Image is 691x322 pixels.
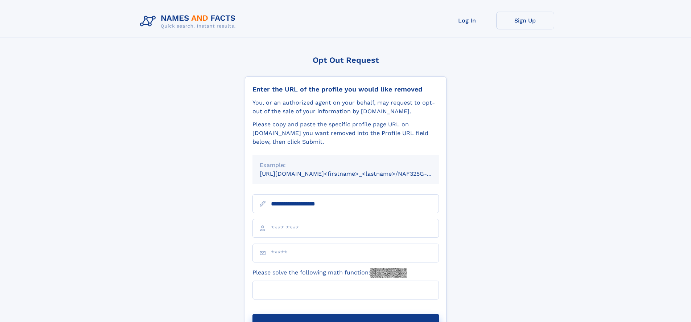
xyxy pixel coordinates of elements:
img: Logo Names and Facts [137,12,242,31]
div: Enter the URL of the profile you would like removed [252,85,439,93]
div: Example: [260,161,432,170]
label: Please solve the following math function: [252,268,407,278]
a: Log In [438,12,496,29]
div: You, or an authorized agent on your behalf, may request to opt-out of the sale of your informatio... [252,98,439,116]
small: [URL][DOMAIN_NAME]<firstname>_<lastname>/NAF325G-xxxxxxxx [260,170,453,177]
div: Opt Out Request [245,56,447,65]
div: Please copy and paste the specific profile page URL on [DOMAIN_NAME] you want removed into the Pr... [252,120,439,146]
a: Sign Up [496,12,554,29]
